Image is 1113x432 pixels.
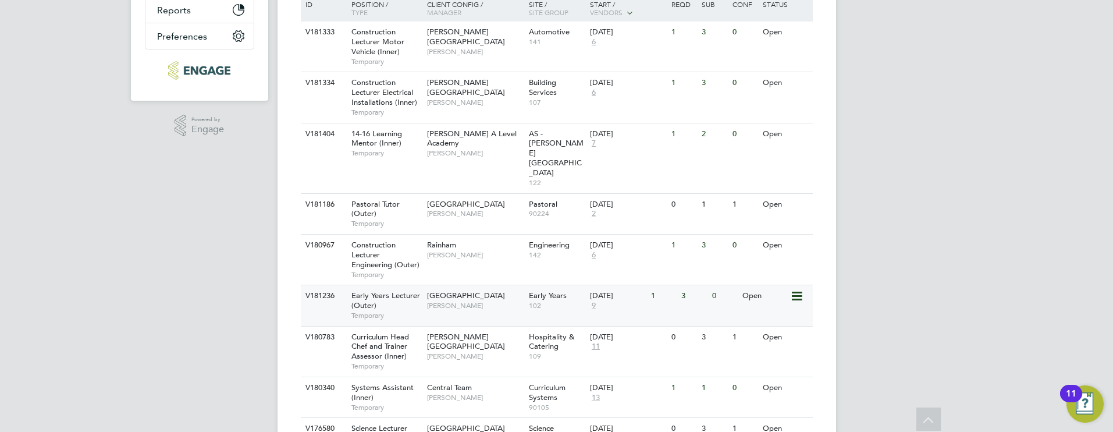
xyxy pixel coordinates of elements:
span: Curriculum Head Chef and Trainer Assessor (Inner) [351,332,409,362]
span: [PERSON_NAME] [427,301,523,310]
span: [PERSON_NAME] A Level Academy [427,129,517,148]
div: 11 [1066,394,1076,409]
div: 1 [668,377,699,399]
div: [DATE] [590,383,666,393]
span: Systems Assistant (Inner) [351,383,414,402]
div: [DATE] [590,27,666,37]
div: Open [760,123,810,145]
span: Temporary [351,108,421,117]
a: Go to home page [145,61,254,80]
span: Curriculum Systems [529,383,566,402]
span: Construction Lecturer Motor Vehicle (Inner) [351,27,404,56]
span: Type [351,8,368,17]
div: 1 [730,327,760,348]
span: Hospitality & Catering [529,332,574,352]
span: Pastoral Tutor (Outer) [351,199,400,219]
span: 122 [529,178,584,187]
div: 0 [730,377,760,399]
div: 1 [699,377,729,399]
span: 14-16 Learning Mentor (Inner) [351,129,402,148]
span: 6 [590,250,598,260]
span: Central Team [427,383,472,392]
span: 9 [590,301,598,311]
span: Manager [427,8,461,17]
span: Rainham [427,240,456,250]
div: V181333 [303,22,343,43]
div: [DATE] [590,240,666,250]
span: Preferences [157,31,207,42]
div: 3 [699,72,729,94]
span: AS - [PERSON_NAME][GEOGRAPHIC_DATA] [529,129,584,178]
span: [PERSON_NAME][GEOGRAPHIC_DATA] [427,27,505,47]
div: 1 [730,194,760,215]
span: Early Years Lecturer (Outer) [351,291,420,310]
span: [PERSON_NAME][GEOGRAPHIC_DATA] [427,77,505,97]
span: Engage [191,125,224,134]
div: 1 [668,235,699,256]
span: [PERSON_NAME] [427,98,523,107]
span: [PERSON_NAME] [427,47,523,56]
div: V181334 [303,72,343,94]
div: 0 [668,327,699,348]
div: 3 [699,235,729,256]
span: [GEOGRAPHIC_DATA] [427,199,505,209]
span: Pastoral [529,199,557,209]
div: V181404 [303,123,343,145]
div: Open [760,327,810,348]
span: 2 [590,209,598,219]
span: Construction Lecturer Electrical Installations (Inner) [351,77,417,107]
span: Early Years [529,291,567,300]
div: 1 [648,285,678,307]
span: Temporary [351,57,421,66]
div: 1 [668,72,699,94]
div: [DATE] [590,332,666,342]
div: 2 [699,123,729,145]
span: Engineering [529,240,570,250]
span: Automotive [529,27,570,37]
div: [DATE] [590,200,666,210]
span: Reports [157,5,191,16]
span: Vendors [590,8,623,17]
span: Temporary [351,270,421,279]
span: [PERSON_NAME] [427,209,523,218]
span: [GEOGRAPHIC_DATA] [427,291,505,300]
span: 6 [590,88,598,98]
span: [PERSON_NAME] [427,393,523,402]
div: Open [760,22,810,43]
div: V180783 [303,327,343,348]
span: Temporary [351,219,421,228]
span: 142 [529,250,584,260]
span: Temporary [351,403,421,412]
div: V181236 [303,285,343,307]
div: Open [760,72,810,94]
div: Open [739,285,790,307]
div: Open [760,377,810,399]
div: 1 [699,194,729,215]
div: Open [760,235,810,256]
span: Site Group [529,8,568,17]
span: [PERSON_NAME] [427,250,523,260]
div: 1 [668,123,699,145]
button: Open Resource Center, 11 new notifications [1066,385,1104,423]
span: 6 [590,37,598,47]
span: 141 [529,37,584,47]
div: 3 [699,22,729,43]
a: Powered byEngage [175,115,224,137]
div: [DATE] [590,129,666,139]
span: 7 [590,139,598,148]
span: Temporary [351,362,421,371]
span: Construction Lecturer Engineering (Outer) [351,240,419,270]
span: [PERSON_NAME] [427,148,523,158]
span: 102 [529,301,584,310]
span: 90224 [529,209,584,218]
div: 3 [699,327,729,348]
span: [PERSON_NAME] [427,352,523,361]
button: Preferences [145,23,254,49]
img: huntereducation-logo-retina.png [168,61,230,80]
div: 0 [668,194,699,215]
div: 3 [678,285,709,307]
div: 0 [730,72,760,94]
div: V180967 [303,235,343,256]
div: 0 [730,22,760,43]
div: 1 [668,22,699,43]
